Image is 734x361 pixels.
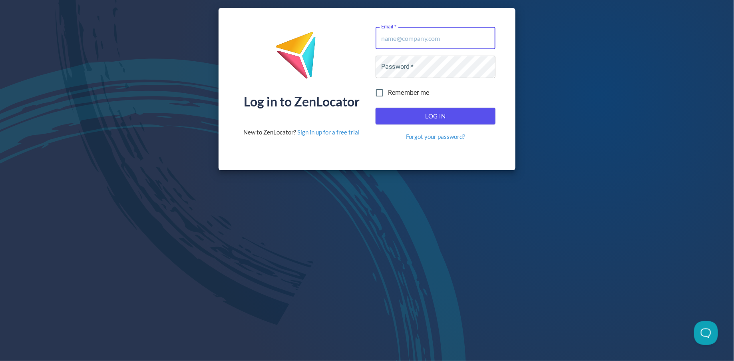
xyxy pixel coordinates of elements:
a: Forgot your password? [406,132,465,141]
div: New to ZenLocator? [243,128,360,136]
div: Log in to ZenLocator [244,95,360,108]
button: Log In [376,108,495,124]
img: ZenLocator [275,31,328,85]
span: Log In [384,111,487,121]
input: name@company.com [376,27,495,49]
a: Sign in up for a free trial [297,128,360,136]
iframe: Toggle Customer Support [694,321,718,345]
span: Remember me [388,88,430,98]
